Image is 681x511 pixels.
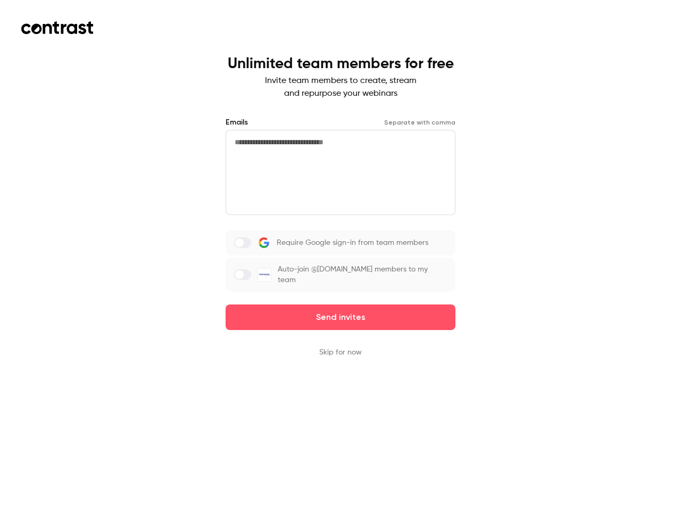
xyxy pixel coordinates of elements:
h1: Unlimited team members for free [228,55,454,72]
button: Send invites [226,304,455,330]
label: Emails [226,117,248,128]
label: Auto-join @[DOMAIN_NAME] members to my team [226,258,455,292]
p: Invite team members to create, stream and repurpose your webinars [228,75,454,100]
button: Skip for now [319,347,362,358]
img: Datalogic [258,268,271,281]
label: Require Google sign-in from team members [226,230,455,256]
p: Separate with comma [384,118,455,127]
